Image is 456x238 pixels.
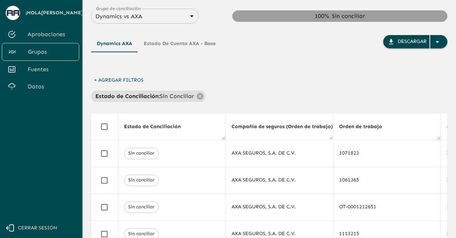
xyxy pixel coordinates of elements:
a: Datos [2,78,79,95]
span: Compañía de seguros (Orden de trabajo) (Orden de trabajo) [232,122,391,131]
a: Aprobaciones [2,26,79,43]
a: Grupos [2,43,79,61]
span: Cerrar sesión [18,224,57,233]
button: Estado de cuenta AXA - Base [138,35,222,52]
span: Estado de Conciliación [124,122,190,131]
div: Tipos de Movimientos [91,35,222,52]
div: OT-0001212651 [339,203,435,210]
span: Orden de trabajo [339,122,391,131]
div: 1061365 [339,176,435,184]
div: AXA SEGUROS, S.A. DE C.V. [232,203,327,210]
label: Grupo de conciliación [96,5,141,11]
div: Descargar [398,37,427,46]
div: Estado de Conciliación:Sin Conciliar [91,91,206,102]
span: Datos [28,82,73,91]
p: Estado de Conciliación : [95,92,160,101]
span: Sin conciliar [124,177,158,184]
span: Sin conciliar [124,230,158,237]
button: + Agregar Filtros [91,74,146,87]
p: Sin Conciliar [160,92,194,101]
span: ¡Hola [PERSON_NAME] ! [25,9,85,18]
span: Sin conciliar [124,150,158,157]
span: Sin conciliar [124,204,158,210]
span: Aprobaciones [28,30,73,39]
button: Descargar [383,35,447,48]
div: Sin conciliar: 100.00% [232,10,447,22]
div: AXA SEGUROS, S.A. DE C.V. [232,176,327,184]
span: Grupos [28,48,73,56]
a: Fuentes [2,61,79,78]
div: 1071823 [339,150,435,157]
div: 100 % [315,12,329,20]
div: 1113215 [339,230,435,237]
span: Fuentes [28,65,73,74]
div: AXA SEGUROS, S.A. DE C.V. [232,230,327,237]
div: Sin conciliar [332,12,365,20]
img: avatar [7,10,19,15]
div: Dynamics vs AXA [91,11,199,21]
button: Dynamics AXA [91,35,138,52]
div: AXA SEGUROS, S.A. DE C.V. [232,150,327,157]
